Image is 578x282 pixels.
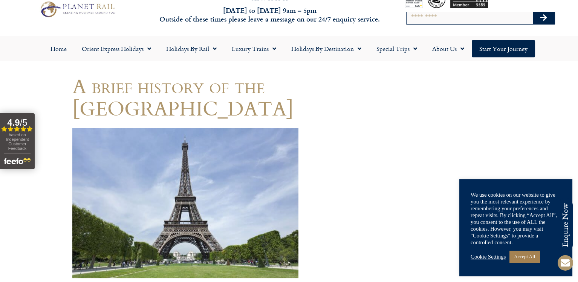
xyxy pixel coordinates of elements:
a: Cookie Settings [471,253,506,260]
a: Holidays by Rail [159,40,224,57]
a: Home [43,40,74,57]
a: Accept All [509,251,540,262]
nav: Menu [4,40,574,57]
a: Start your Journey [472,40,535,57]
a: Holidays by Destination [284,40,369,57]
a: About Us [425,40,472,57]
button: Search [533,12,555,24]
div: We use cookies on our website to give you the most relevant experience by remembering your prefer... [471,191,561,246]
a: Special Trips [369,40,425,57]
a: Orient Express Holidays [74,40,159,57]
h6: [DATE] to [DATE] 9am – 5pm Outside of these times please leave a message on our 24/7 enquiry serv... [156,6,384,24]
a: Luxury Trains [224,40,284,57]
